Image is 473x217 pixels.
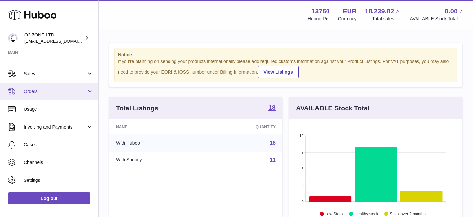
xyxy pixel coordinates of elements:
[118,52,454,58] strong: Notice
[24,106,93,112] span: Usage
[311,7,330,16] strong: 13750
[268,104,276,111] strong: 18
[270,157,276,163] a: 11
[301,167,303,171] text: 6
[24,32,83,44] div: O3 ZONE LTD
[24,38,97,44] span: [EMAIL_ADDRESS][DOMAIN_NAME]
[343,7,356,16] strong: EUR
[308,16,330,22] div: Huboo Ref
[301,150,303,154] text: 9
[24,159,93,166] span: Channels
[325,211,344,216] text: Low Stock
[8,192,90,204] a: Log out
[24,71,86,77] span: Sales
[338,16,357,22] div: Currency
[24,88,86,95] span: Orders
[268,104,276,112] a: 18
[390,211,425,216] text: Stock over 2 months
[109,134,203,152] td: With Huboo
[24,124,86,130] span: Invoicing and Payments
[301,183,303,187] text: 3
[410,7,465,22] a: 0.00 AVAILABLE Stock Total
[299,134,303,138] text: 12
[203,119,282,134] th: Quantity
[118,59,454,78] div: If you're planning on sending your products internationally please add required customs informati...
[301,200,303,204] text: 0
[24,177,93,183] span: Settings
[109,152,203,169] td: With Shopify
[296,104,369,113] h3: AVAILABLE Stock Total
[365,7,401,22] a: 18,239.82 Total sales
[372,16,401,22] span: Total sales
[116,104,158,113] h3: Total Listings
[355,211,379,216] text: Healthy stock
[410,16,465,22] span: AVAILABLE Stock Total
[365,7,394,16] span: 18,239.82
[270,140,276,146] a: 18
[109,119,203,134] th: Name
[24,142,93,148] span: Cases
[8,33,18,43] img: hello@o3zoneltd.co.uk
[258,66,298,78] a: View Listings
[445,7,458,16] span: 0.00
